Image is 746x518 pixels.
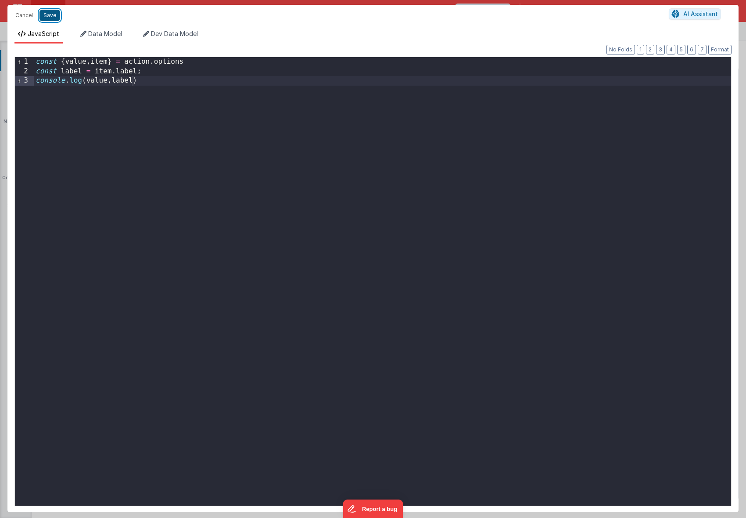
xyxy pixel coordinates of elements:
[151,30,198,37] span: Dev Data Model
[667,45,675,54] button: 4
[11,9,37,22] button: Cancel
[677,45,685,54] button: 5
[637,45,644,54] button: 1
[39,10,60,21] button: Save
[669,8,721,20] button: AI Assistant
[28,30,59,37] span: JavaScript
[606,45,635,54] button: No Folds
[343,500,403,518] iframe: Marker.io feedback button
[15,67,34,76] div: 2
[687,45,696,54] button: 6
[656,45,665,54] button: 3
[698,45,707,54] button: 7
[683,10,718,18] span: AI Assistant
[646,45,654,54] button: 2
[15,76,34,86] div: 3
[708,45,732,54] button: Format
[88,30,122,37] span: Data Model
[15,57,34,67] div: 1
